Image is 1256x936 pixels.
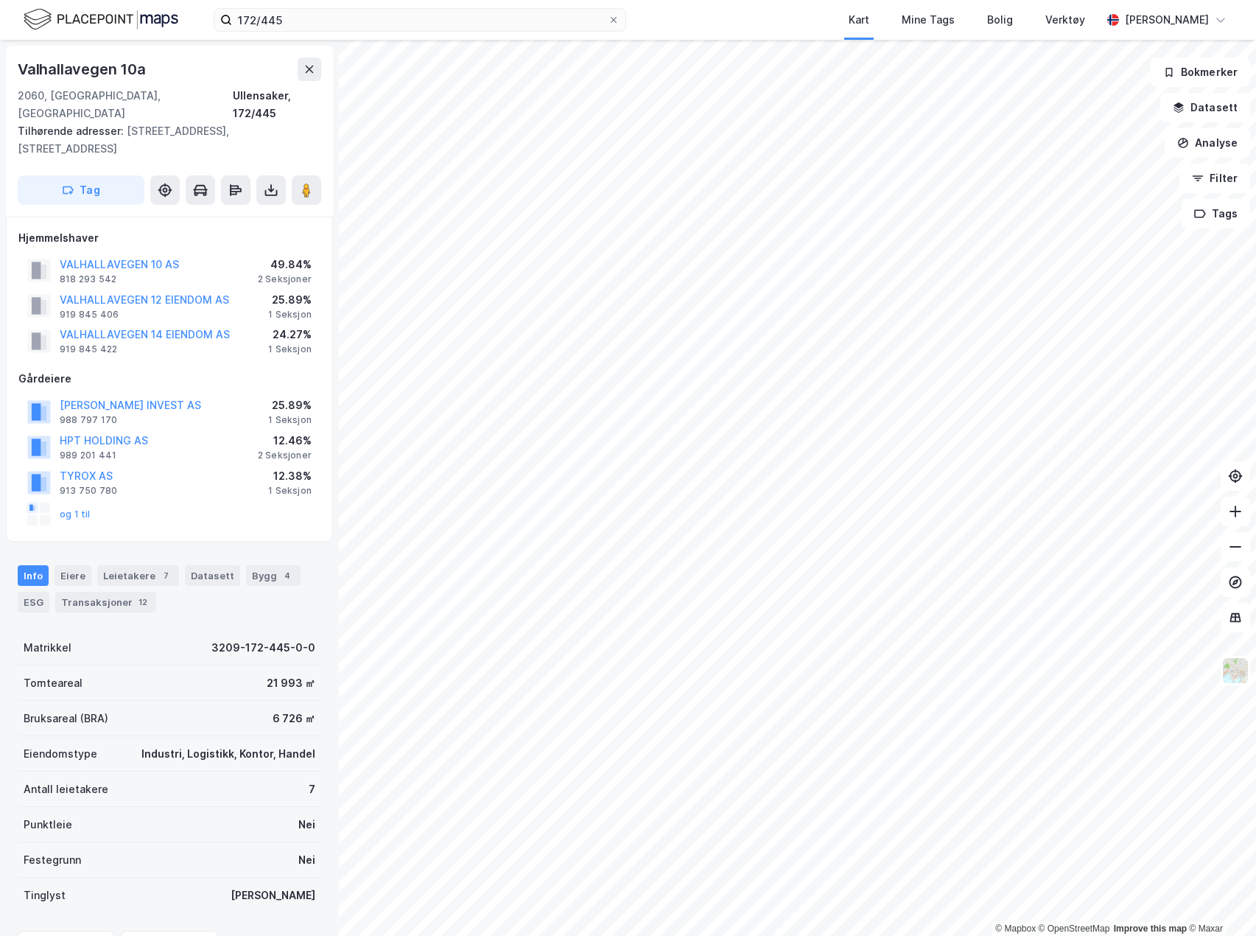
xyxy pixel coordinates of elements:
iframe: Chat Widget [1182,865,1256,936]
img: Z [1221,657,1249,685]
div: Festegrunn [24,851,81,869]
button: Filter [1179,164,1250,193]
div: 2 Seksjoner [258,273,312,285]
div: 989 201 441 [60,450,116,461]
div: Nei [298,851,315,869]
div: ESG [18,592,49,612]
div: [STREET_ADDRESS], [STREET_ADDRESS] [18,122,309,158]
div: 6 726 ㎡ [273,710,315,727]
div: 1 Seksjon [268,485,312,497]
div: 3209-172-445-0-0 [211,639,315,657]
div: Leietakere [97,565,179,586]
div: 24.27% [268,326,312,343]
a: OpenStreetMap [1039,923,1110,934]
div: Verktøy [1045,11,1085,29]
div: 2060, [GEOGRAPHIC_DATA], [GEOGRAPHIC_DATA] [18,87,233,122]
div: 12 [136,595,150,610]
div: 919 845 406 [60,309,119,321]
div: Punktleie [24,816,72,834]
div: 988 797 170 [60,414,117,426]
div: 12.38% [268,467,312,485]
div: Info [18,565,49,586]
button: Tags [1182,199,1250,228]
div: [PERSON_NAME] [231,887,315,904]
div: Mine Tags [902,11,955,29]
div: Datasett [185,565,240,586]
div: 1 Seksjon [268,414,312,426]
div: 2 Seksjoner [258,450,312,461]
div: Bygg [246,565,301,586]
div: 7 [158,568,173,583]
button: Tag [18,175,144,205]
div: Kontrollprogram for chat [1182,865,1256,936]
div: Bolig [987,11,1013,29]
div: 1 Seksjon [268,343,312,355]
div: 4 [280,568,295,583]
div: 12.46% [258,432,312,450]
div: Gårdeiere [18,370,320,388]
div: 25.89% [268,291,312,309]
div: [PERSON_NAME] [1125,11,1209,29]
div: Industri, Logistikk, Kontor, Handel [141,745,315,763]
div: Matrikkel [24,639,71,657]
input: Søk på adresse, matrikkel, gårdeiere, leietakere eller personer [232,9,608,31]
div: Nei [298,816,315,834]
div: Tomteareal [24,674,83,692]
div: Eiere [55,565,91,586]
div: 25.89% [268,397,312,414]
div: 7 [309,780,315,798]
div: 919 845 422 [60,343,117,355]
div: Antall leietakere [24,780,108,798]
button: Bokmerker [1151,57,1250,87]
img: logo.f888ab2527a4732fd821a326f86c7f29.svg [24,7,178,32]
a: Improve this map [1114,923,1187,934]
div: Transaksjoner [55,592,156,612]
div: Ullensaker, 172/445 [233,87,321,122]
div: 21 993 ㎡ [267,674,315,692]
div: 49.84% [258,256,312,273]
div: Kart [849,11,869,29]
button: Datasett [1160,93,1250,122]
div: Eiendomstype [24,745,97,763]
button: Analyse [1165,128,1250,158]
div: Hjemmelshaver [18,229,320,247]
a: Mapbox [995,923,1036,934]
div: 913 750 780 [60,485,117,497]
span: Tilhørende adresser: [18,125,127,137]
div: Valhallavegen 10a [18,57,149,81]
div: Bruksareal (BRA) [24,710,108,727]
div: 818 293 542 [60,273,116,285]
div: Tinglyst [24,887,66,904]
div: 1 Seksjon [268,309,312,321]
